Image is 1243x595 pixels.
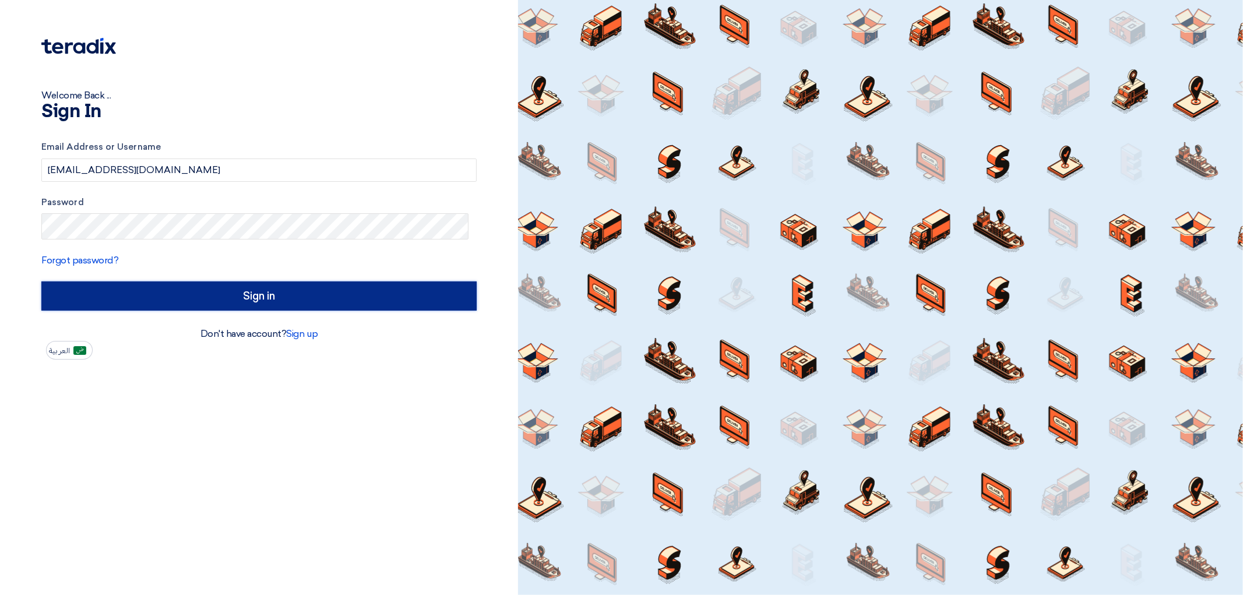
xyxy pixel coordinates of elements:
input: Sign in [41,281,477,311]
img: ar-AR.png [73,346,86,355]
div: Welcome Back ... [41,89,477,103]
label: Password [41,196,477,209]
button: العربية [46,341,93,360]
span: العربية [49,347,70,355]
a: Forgot password? [41,255,118,266]
h1: Sign In [41,103,477,121]
label: Email Address or Username [41,140,477,154]
a: Sign up [287,328,318,339]
div: Don't have account? [41,327,477,341]
input: Enter your business email or username [41,159,477,182]
img: Teradix logo [41,38,116,54]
